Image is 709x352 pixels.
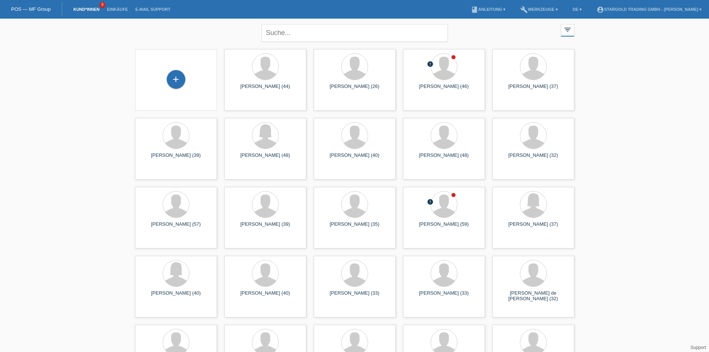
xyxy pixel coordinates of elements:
[103,7,131,12] a: Einkäufe
[597,6,604,13] i: account_circle
[409,83,479,95] div: [PERSON_NAME] (46)
[563,26,572,34] i: filter_list
[11,6,51,12] a: POS — MF Group
[520,6,528,13] i: build
[569,7,585,12] a: DE ▾
[409,221,479,233] div: [PERSON_NAME] (59)
[498,221,568,233] div: [PERSON_NAME] (37)
[409,152,479,164] div: [PERSON_NAME] (48)
[70,7,103,12] a: Kund*innen
[141,290,211,302] div: [PERSON_NAME] (40)
[132,7,174,12] a: E-Mail Support
[498,290,568,302] div: [PERSON_NAME] de [PERSON_NAME] (32)
[427,199,434,206] div: Unbestätigt, in Bearbeitung
[99,2,105,8] span: 9
[467,7,509,12] a: bookAnleitung ▾
[427,61,434,67] i: error
[517,7,562,12] a: buildWerkzeuge ▾
[230,290,300,302] div: [PERSON_NAME] (40)
[230,152,300,164] div: [PERSON_NAME] (48)
[690,345,706,350] a: Support
[141,221,211,233] div: [PERSON_NAME] (57)
[320,152,390,164] div: [PERSON_NAME] (40)
[498,152,568,164] div: [PERSON_NAME] (32)
[427,61,434,69] div: Unbestätigt, in Bearbeitung
[471,6,478,13] i: book
[320,221,390,233] div: [PERSON_NAME] (35)
[498,83,568,95] div: [PERSON_NAME] (37)
[141,152,211,164] div: [PERSON_NAME] (39)
[230,221,300,233] div: [PERSON_NAME] (39)
[427,199,434,205] i: error
[262,24,448,42] input: Suche...
[167,73,185,86] div: Kund*in hinzufügen
[593,7,705,12] a: account_circleStargold Trading GmbH - [PERSON_NAME] ▾
[409,290,479,302] div: [PERSON_NAME] (33)
[230,83,300,95] div: [PERSON_NAME] (44)
[320,290,390,302] div: [PERSON_NAME] (33)
[320,83,390,95] div: [PERSON_NAME] (26)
